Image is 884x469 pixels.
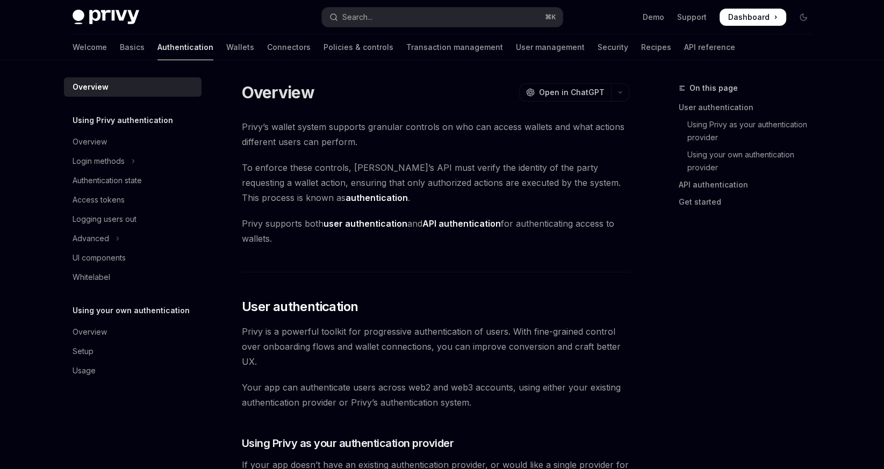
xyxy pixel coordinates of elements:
span: User authentication [242,298,358,315]
a: Logging users out [64,210,202,229]
button: Toggle dark mode [795,9,812,26]
span: To enforce these controls, [PERSON_NAME]’s API must verify the identity of the party requesting a... [242,160,629,205]
a: Connectors [267,34,311,60]
button: Toggle Login methods section [64,151,202,171]
a: Support [677,12,707,23]
div: Whitelabel [73,271,110,284]
a: Dashboard [720,9,786,26]
a: Authentication state [64,171,202,190]
img: dark logo [73,10,139,25]
span: Open in ChatGPT [539,87,605,98]
a: Whitelabel [64,268,202,287]
div: UI components [73,251,126,264]
a: Get started [679,193,821,211]
a: Overview [64,77,202,97]
strong: authentication [346,192,408,203]
span: Privy supports both and for authenticating access to wallets. [242,216,629,246]
a: User management [516,34,585,60]
span: Privy’s wallet system supports granular controls on who can access wallets and what actions diffe... [242,119,629,149]
div: Access tokens [73,193,125,206]
a: API reference [684,34,735,60]
a: Transaction management [406,34,503,60]
strong: API authentication [422,218,501,229]
a: Access tokens [64,190,202,210]
a: Authentication [157,34,213,60]
a: Using your own authentication provider [679,146,821,176]
div: Overview [73,81,109,93]
a: User authentication [679,99,821,116]
div: Search... [342,11,372,24]
a: Demo [643,12,664,23]
span: Dashboard [728,12,770,23]
div: Advanced [73,232,109,245]
a: Using Privy as your authentication provider [679,116,821,146]
button: Open search [322,8,563,27]
a: Overview [64,132,202,151]
a: Policies & controls [324,34,393,60]
h5: Using Privy authentication [73,114,173,127]
a: Recipes [641,34,671,60]
span: On this page [689,82,738,95]
div: Login methods [73,155,125,168]
button: Toggle Advanced section [64,229,202,248]
div: Logging users out [73,213,136,226]
a: Basics [120,34,145,60]
a: API authentication [679,176,821,193]
h5: Using your own authentication [73,304,190,317]
h1: Overview [242,83,314,102]
strong: user authentication [324,218,407,229]
span: ⌘ K [545,13,556,21]
a: Welcome [73,34,107,60]
a: Wallets [226,34,254,60]
a: UI components [64,248,202,268]
button: Open in ChatGPT [519,83,611,102]
div: Overview [73,135,107,148]
a: Security [598,34,628,60]
div: Authentication state [73,174,142,187]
